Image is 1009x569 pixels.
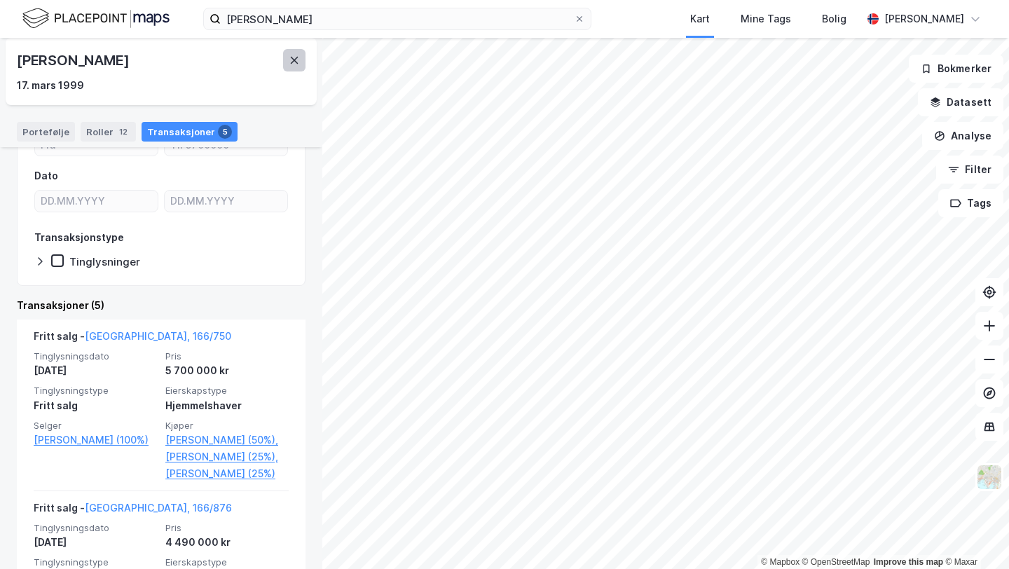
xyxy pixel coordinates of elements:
[165,432,289,448] a: [PERSON_NAME] (50%),
[939,502,1009,569] div: Kontrollprogram for chat
[165,350,289,362] span: Pris
[34,397,157,414] div: Fritt salg
[34,362,157,379] div: [DATE]
[34,432,157,448] a: [PERSON_NAME] (100%)
[17,122,75,142] div: Portefølje
[85,330,231,342] a: [GEOGRAPHIC_DATA], 166/750
[17,297,306,314] div: Transaksjoner (5)
[802,557,870,567] a: OpenStreetMap
[218,125,232,139] div: 5
[165,534,289,551] div: 4 490 000 kr
[165,397,289,414] div: Hjemmelshaver
[221,8,574,29] input: Søk på adresse, matrikkel, gårdeiere, leietakere eller personer
[918,88,1003,116] button: Datasett
[165,385,289,397] span: Eierskapstype
[165,191,287,212] input: DD.MM.YYYY
[34,556,157,568] span: Tinglysningstype
[909,55,1003,83] button: Bokmerker
[822,11,846,27] div: Bolig
[165,448,289,465] a: [PERSON_NAME] (25%),
[34,420,157,432] span: Selger
[35,191,158,212] input: DD.MM.YYYY
[17,49,132,71] div: [PERSON_NAME]
[741,11,791,27] div: Mine Tags
[34,385,157,397] span: Tinglysningstype
[938,189,1003,217] button: Tags
[81,122,136,142] div: Roller
[874,557,943,567] a: Improve this map
[165,556,289,568] span: Eierskapstype
[165,465,289,482] a: [PERSON_NAME] (25%)
[34,350,157,362] span: Tinglysningsdato
[34,167,58,184] div: Dato
[34,522,157,534] span: Tinglysningsdato
[165,362,289,379] div: 5 700 000 kr
[142,122,238,142] div: Transaksjoner
[939,502,1009,569] iframe: Chat Widget
[34,534,157,551] div: [DATE]
[69,255,140,268] div: Tinglysninger
[922,122,1003,150] button: Analyse
[165,522,289,534] span: Pris
[165,420,289,432] span: Kjøper
[34,229,124,246] div: Transaksjonstype
[936,156,1003,184] button: Filter
[116,125,130,139] div: 12
[34,500,232,522] div: Fritt salg -
[884,11,964,27] div: [PERSON_NAME]
[690,11,710,27] div: Kart
[85,502,232,514] a: [GEOGRAPHIC_DATA], 166/876
[976,464,1003,491] img: Z
[34,328,231,350] div: Fritt salg -
[761,557,799,567] a: Mapbox
[22,6,170,31] img: logo.f888ab2527a4732fd821a326f86c7f29.svg
[17,77,84,94] div: 17. mars 1999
